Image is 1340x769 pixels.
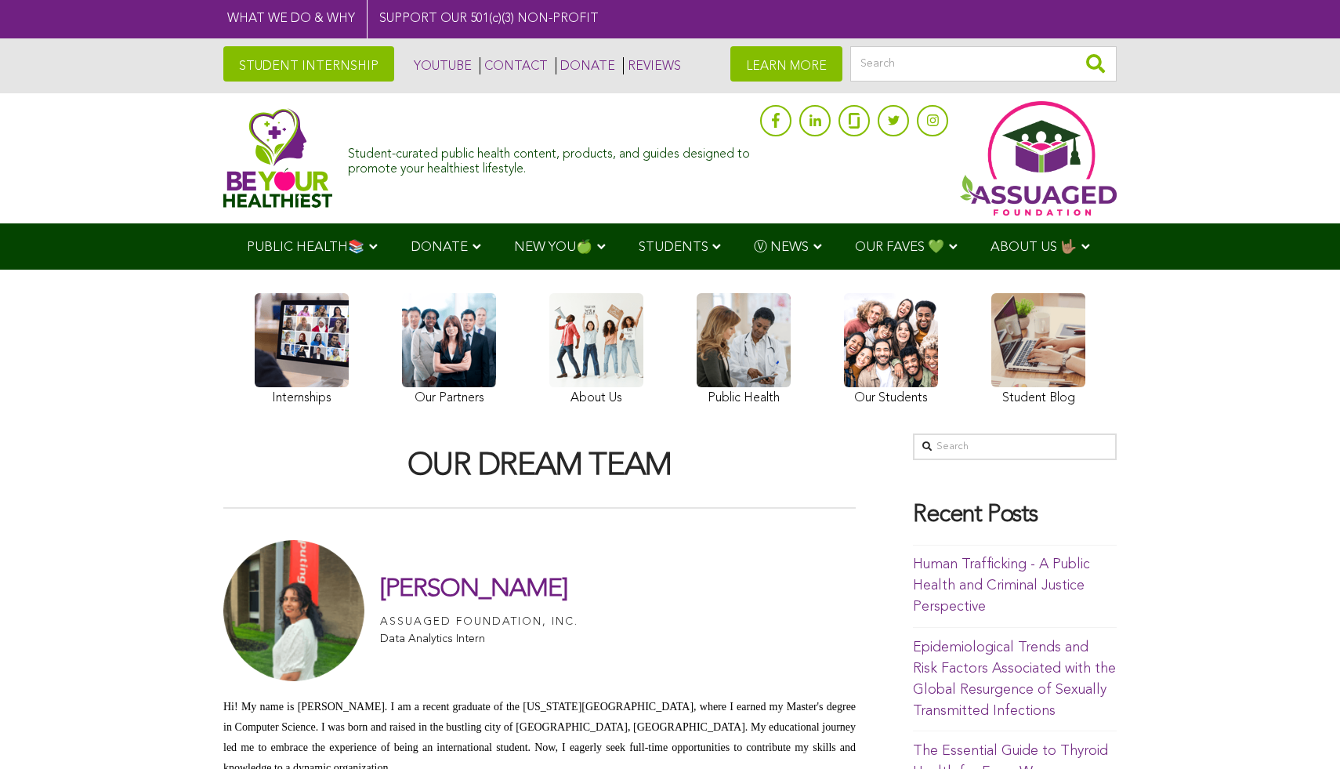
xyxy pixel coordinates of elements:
input: Search [913,433,1117,460]
img: glassdoor [849,113,860,129]
iframe: Chat Widget [1262,694,1340,769]
a: YOUTUBE [410,57,472,74]
a: STUDENT INTERNSHIP [223,46,394,82]
p: Data Analytics Intern [380,633,578,644]
h4: Recent Posts [913,502,1117,529]
a: Human Trafficking - A Public Health and Criminal Justice Perspective [913,557,1090,614]
img: Assuaged [223,108,332,208]
a: CONTACT [480,57,548,74]
div: Assuaged Foundation, Inc. [380,612,578,632]
span: NEW YOU🍏 [514,241,592,254]
input: Search [850,46,1117,82]
span: STUDENTS [639,241,708,254]
h1: OUR DREAM TEAM [223,449,856,484]
a: LEARN MORE [730,46,842,82]
span: Ⓥ NEWS [754,241,809,254]
span: DONATE [411,241,468,254]
span: OUR FAVES 💚 [855,241,944,254]
img: Assuaged App [960,101,1117,216]
a: Epidemiological Trends and Risk Factors Associated with the Global Resurgence of Sexually Transmi... [913,640,1116,718]
a: DONATE [556,57,615,74]
div: Navigation Menu [223,223,1117,270]
div: Student-curated public health content, products, and guides designed to promote your healthiest l... [348,140,752,177]
a: REVIEWS [623,57,681,74]
img: Krishna-Moukthika-Rentala-Data-Analyst [223,540,364,681]
span: PUBLIC HEALTH📚 [247,241,364,254]
span: ABOUT US 🤟🏽 [991,241,1077,254]
h1: [PERSON_NAME] [380,575,578,604]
